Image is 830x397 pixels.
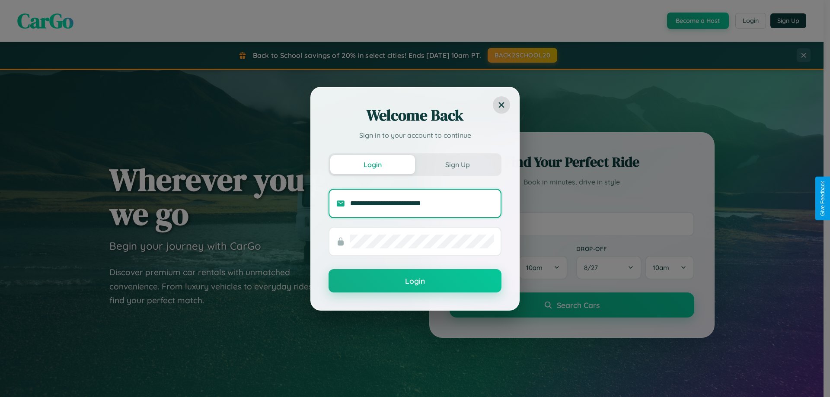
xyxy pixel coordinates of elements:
[329,130,501,140] p: Sign in to your account to continue
[415,155,500,174] button: Sign Up
[820,181,826,216] div: Give Feedback
[329,105,501,126] h2: Welcome Back
[329,269,501,292] button: Login
[330,155,415,174] button: Login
